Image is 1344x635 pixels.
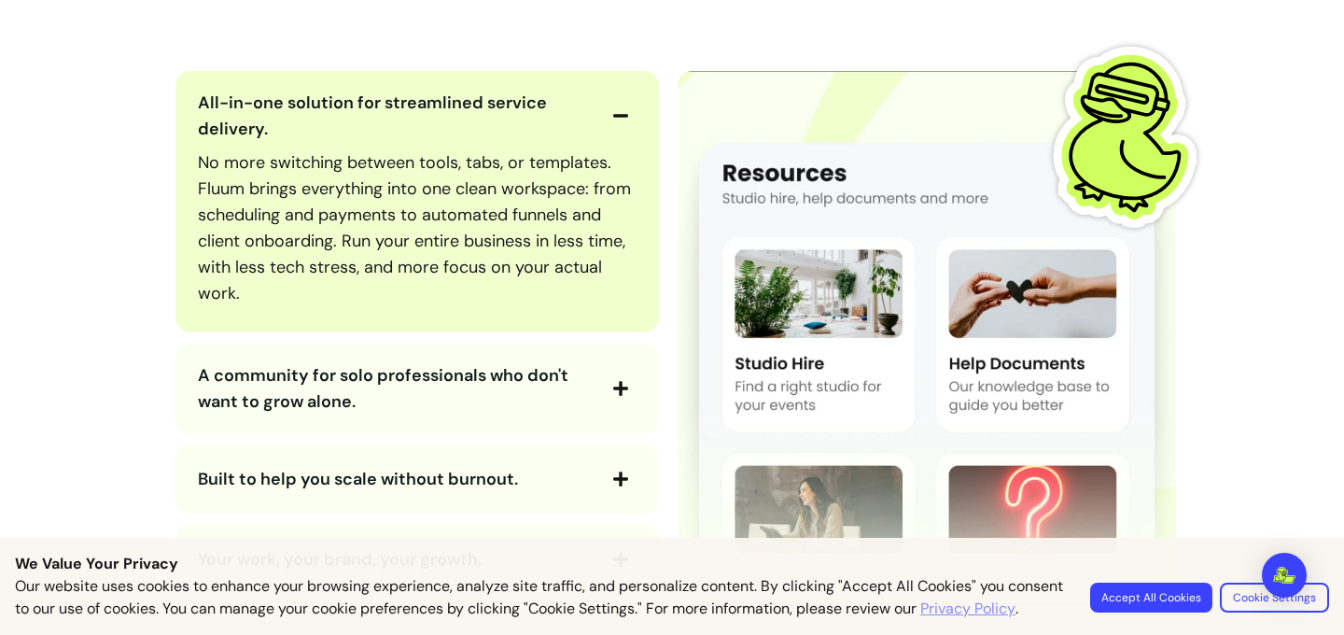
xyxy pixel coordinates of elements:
button: Accept All Cookies [1090,583,1212,613]
div: All-in-one solution for streamlined service delivery. [198,142,637,314]
p: Our website uses cookies to enhance your browsing experience, analyze site traffic, and personali... [15,575,1068,620]
span: Built to help you scale without burnout. [198,468,518,490]
a: Privacy Policy [920,598,1015,620]
button: All-in-one solution for streamlined service delivery. [198,90,637,142]
p: No more switching between tools, tabs, or templates. Fluum brings everything into one clean works... [198,149,637,306]
button: Built to help you scale without burnout. [198,463,637,495]
button: Cookie Settings [1220,583,1329,613]
div: Open Intercom Messenger [1262,553,1307,598]
span: All-in-one solution for streamlined service delivery. [198,92,547,140]
button: A community for solo professionals who don't want to grow alone. [198,362,637,415]
p: We Value Your Privacy [15,553,1329,575]
span: A community for solo professionals who don't want to grow alone. [198,364,568,413]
